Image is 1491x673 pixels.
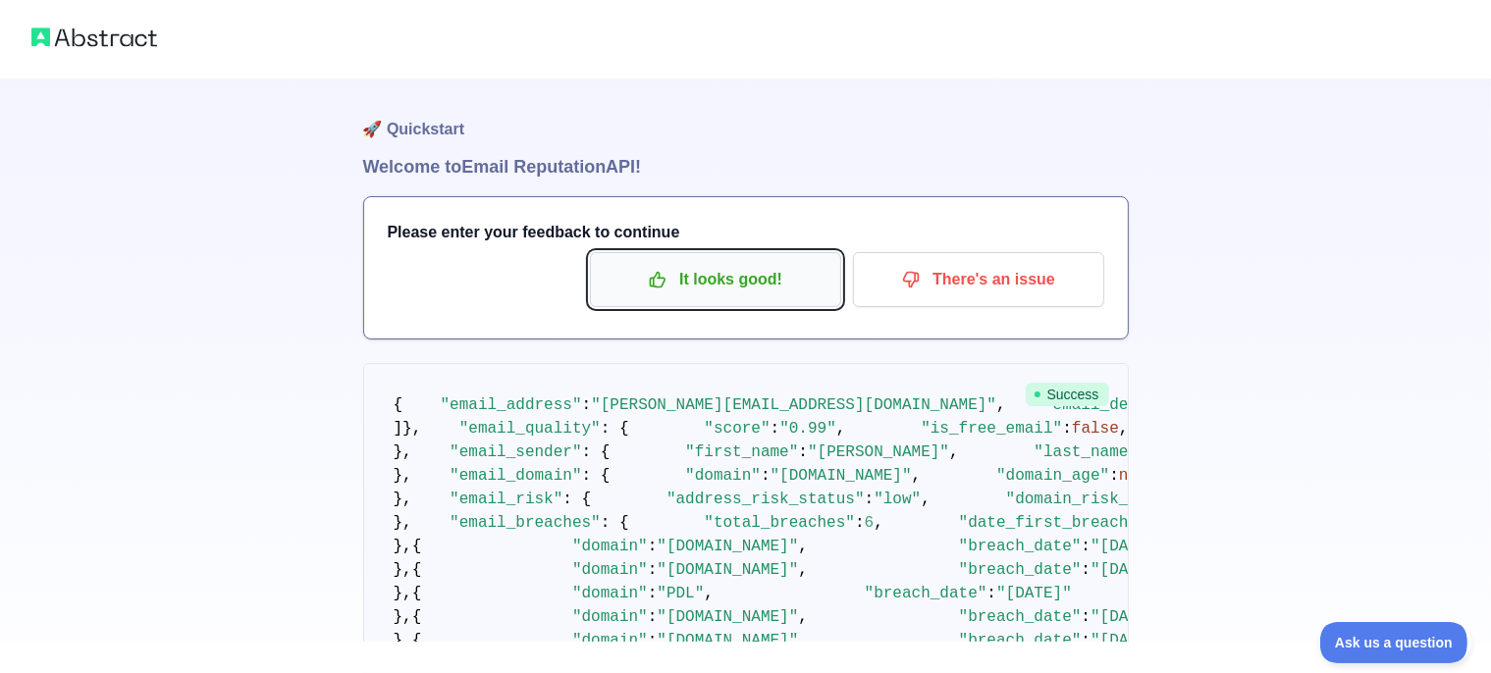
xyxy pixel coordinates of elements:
span: "last_name" [1034,443,1138,461]
span: false [1072,420,1119,438]
span: : [1062,420,1072,438]
span: 6 [865,514,875,532]
h1: 🚀 Quickstart [363,78,1129,153]
span: "breach_date" [959,632,1082,649]
span: : { [562,491,591,508]
span: , [704,585,714,602]
button: It looks good! [590,252,841,307]
span: , [912,467,922,485]
span: : [761,467,771,485]
span: "date_first_breached" [959,514,1157,532]
span: "breach_date" [959,561,1082,579]
span: "domain" [685,467,761,485]
span: "email_breaches" [450,514,601,532]
span: "[DOMAIN_NAME]" [771,467,912,485]
span: "email_risk" [450,491,562,508]
span: "is_free_email" [921,420,1062,438]
span: : [648,608,658,626]
span: "address_risk_status" [666,491,865,508]
span: : [798,443,808,461]
span: "[DATE]" [1091,608,1166,626]
h1: Welcome to Email Reputation API! [363,153,1129,181]
span: , [798,608,808,626]
span: "[DOMAIN_NAME]" [657,632,798,649]
span: : { [601,420,629,438]
iframe: Toggle Customer Support [1320,622,1471,663]
span: , [996,396,1006,414]
span: { [394,396,403,414]
span: "email_address" [441,396,582,414]
span: : { [582,443,611,461]
span: "0.99" [779,420,836,438]
span: "domain" [572,585,648,602]
span: , [1119,420,1129,438]
span: : [648,632,658,649]
span: , [874,514,883,532]
span: "[PERSON_NAME]" [808,443,949,461]
span: "domain" [572,608,648,626]
span: "[DOMAIN_NAME]" [657,561,798,579]
span: "domain" [572,561,648,579]
span: "[DOMAIN_NAME]" [657,608,798,626]
span: , [798,632,808,649]
span: null [1119,467,1156,485]
span: "breach_date" [959,538,1082,555]
span: "email_sender" [450,443,581,461]
span: "PDL" [657,585,704,602]
span: "breach_date" [959,608,1082,626]
span: : { [601,514,629,532]
span: "[DATE]" [1091,632,1166,649]
span: "domain_age" [996,467,1109,485]
span: , [921,491,931,508]
span: "domain" [572,538,648,555]
span: : [1081,608,1091,626]
span: : [855,514,865,532]
span: : [648,561,658,579]
img: Abstract logo [31,24,157,51]
span: "[DATE]" [996,585,1072,602]
span: : [648,585,658,602]
p: There's an issue [868,263,1090,296]
span: : [1081,632,1091,649]
span: , [798,538,808,555]
span: : { [582,467,611,485]
span: "[DATE]" [1091,561,1166,579]
span: "domain" [572,632,648,649]
span: "domain_risk_status" [1006,491,1195,508]
span: "email_quality" [459,420,601,438]
span: "total_breaches" [704,514,855,532]
span: : [1109,467,1119,485]
span: "first_name" [685,443,798,461]
p: It looks good! [605,263,826,296]
h3: Please enter your feedback to continue [388,221,1104,244]
span: : [648,538,658,555]
span: : [771,420,780,438]
span: "low" [874,491,921,508]
span: : [986,585,996,602]
span: , [836,420,846,438]
span: , [949,443,959,461]
span: "email_domain" [450,467,581,485]
span: : [1081,561,1091,579]
span: "[DOMAIN_NAME]" [657,538,798,555]
span: Success [1026,383,1109,406]
span: : [582,396,592,414]
span: "[DATE]" [1091,538,1166,555]
span: "[PERSON_NAME][EMAIL_ADDRESS][DOMAIN_NAME]" [591,396,996,414]
span: "breach_date" [865,585,987,602]
button: There's an issue [853,252,1104,307]
span: "score" [704,420,770,438]
span: : [865,491,875,508]
span: , [798,561,808,579]
span: : [1081,538,1091,555]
